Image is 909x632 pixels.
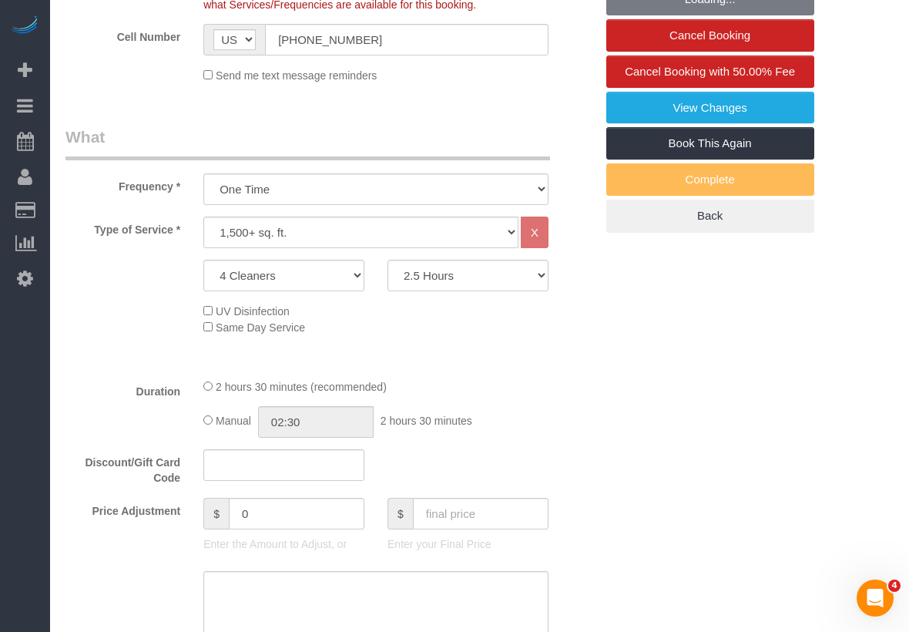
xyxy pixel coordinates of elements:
[381,415,472,427] span: 2 hours 30 minutes
[65,126,550,160] legend: What
[54,217,192,237] label: Type of Service *
[216,305,290,318] span: UV Disinfection
[216,415,251,427] span: Manual
[216,381,387,393] span: 2 hours 30 minutes (recommended)
[387,536,548,552] p: Enter your Final Price
[888,580,901,592] span: 4
[203,536,364,552] p: Enter the Amount to Adjust, or
[265,24,548,55] input: Cell Number
[413,498,548,529] input: final price
[857,580,894,617] iframe: Intercom live chat
[203,498,229,529] span: $
[387,498,413,529] span: $
[54,173,192,194] label: Frequency *
[54,378,192,399] label: Duration
[606,19,814,52] a: Cancel Booking
[606,127,814,160] a: Book This Again
[9,15,40,37] img: Automaid Logo
[54,24,192,45] label: Cell Number
[606,92,814,124] a: View Changes
[54,449,192,486] label: Discount/Gift Card Code
[54,498,192,519] label: Price Adjustment
[606,200,814,232] a: Back
[216,69,377,82] span: Send me text message reminders
[625,65,795,78] span: Cancel Booking with 50.00% Fee
[216,321,305,334] span: Same Day Service
[606,55,814,88] a: Cancel Booking with 50.00% Fee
